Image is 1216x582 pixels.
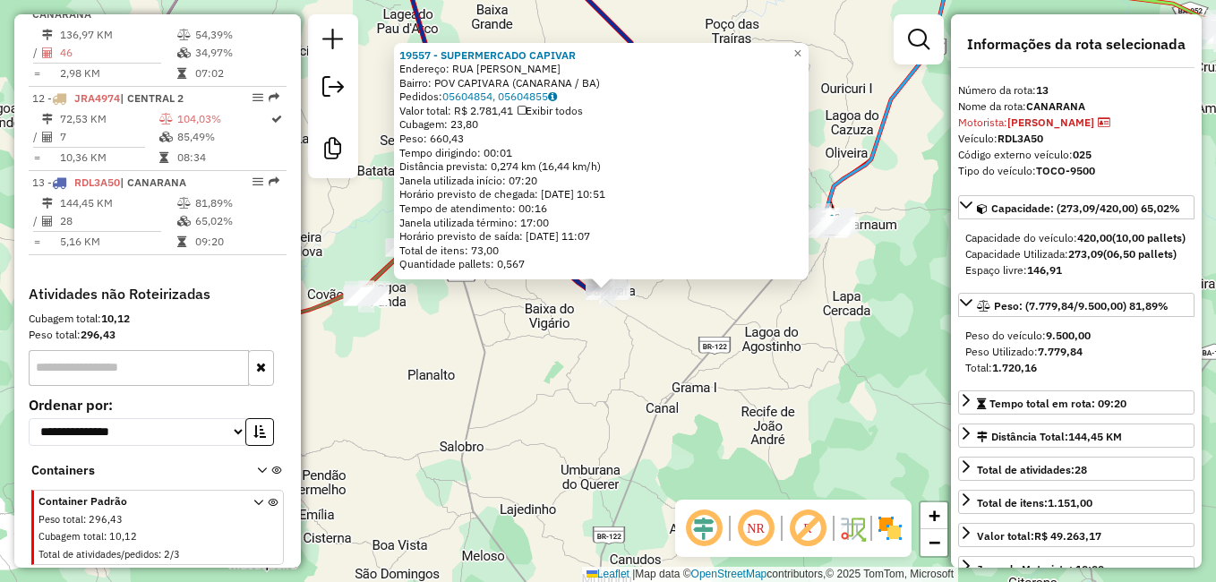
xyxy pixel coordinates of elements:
[59,194,176,212] td: 144,45 KM
[59,110,158,128] td: 72,53 KM
[177,216,191,227] i: % de utilização da cubagem
[176,149,270,167] td: 08:34
[442,90,557,103] a: 05604854, 05604855
[977,528,1101,544] div: Valor total:
[32,175,186,189] span: 13 -
[399,90,803,104] div: Pedidos:
[74,175,120,189] span: RDL3A50
[315,21,351,62] a: Nova sessão e pesquisa
[958,115,1195,131] div: Motorista:
[399,146,803,160] div: Tempo dirigindo: 00:01
[177,68,186,79] i: Tempo total em rota
[958,195,1195,219] a: Capacidade: (273,09/420,00) 65,02%
[1068,247,1103,261] strong: 273,09
[1112,231,1186,244] strong: (10,00 pallets)
[734,507,777,550] span: Ocultar NR
[159,114,173,124] i: % de utilização do peso
[59,149,158,167] td: 10,36 KM
[958,390,1195,415] a: Tempo total em rota: 09:20
[1073,148,1092,161] strong: 025
[399,229,803,244] div: Horário previsto de saída: [DATE] 11:07
[39,530,104,543] span: Cubagem total
[958,98,1195,115] div: Nome da rota:
[194,26,279,44] td: 54,39%
[965,344,1187,360] div: Peso Utilizado:
[1036,164,1095,177] strong: TOCO-9500
[1075,463,1087,476] strong: 28
[89,513,123,526] span: 296,43
[786,507,829,550] span: Exibir rótulo
[548,91,557,102] i: Observações
[992,361,1037,374] strong: 1.720,16
[42,132,53,142] i: Total de Atividades
[176,110,270,128] td: 104,03%
[399,159,803,174] div: Distância prevista: 0,274 km (16,44 km/h)
[958,131,1195,147] div: Veículo:
[965,246,1187,262] div: Capacidade Utilizada:
[104,530,107,543] span: :
[31,461,234,480] span: Containers
[958,523,1195,547] a: Valor total:R$ 49.263,17
[271,114,282,124] i: Rota otimizada
[29,311,287,327] div: Cubagem total:
[39,513,83,526] span: Peso total
[958,457,1195,481] a: Total de atividades:28
[998,132,1043,145] strong: RDL3A50
[977,561,1104,578] div: Jornada Motorista: 10:00
[399,216,803,230] div: Janela utilizada término: 17:00
[32,91,184,105] span: 12 -
[1103,247,1177,261] strong: (06,50 pallets)
[177,198,191,209] i: % de utilização do peso
[929,504,940,526] span: +
[518,104,583,117] span: Exibir todos
[977,495,1092,511] div: Total de itens:
[177,47,191,58] i: % de utilização da cubagem
[1098,117,1110,128] i: CNH vencida
[39,493,232,509] span: Container Padrão
[177,30,191,40] i: % de utilização do peso
[965,230,1187,246] div: Capacidade do veículo:
[793,46,801,61] span: ×
[691,568,767,580] a: OpenStreetMap
[958,223,1195,286] div: Capacidade: (273,09/420,00) 65,02%
[194,64,279,82] td: 07:02
[315,69,351,109] a: Exportar sessão
[176,128,270,146] td: 85,49%
[253,92,263,103] em: Opções
[399,104,803,118] div: Valor total: R$ 2.781,41
[965,262,1187,278] div: Espaço livre:
[120,175,186,189] span: | CANARANA
[59,64,176,82] td: 2,98 KM
[1077,231,1112,244] strong: 420,00
[399,132,803,146] div: Peso: 660,43
[83,513,86,526] span: :
[838,514,867,543] img: Fluxo de ruas
[42,216,53,227] i: Total de Atividades
[787,43,809,64] a: Close popup
[32,128,41,146] td: /
[399,76,803,90] div: Bairro: POV CAPIVARA (CANARANA / BA)
[32,149,41,167] td: =
[1038,345,1083,358] strong: 7.779,84
[1048,496,1092,509] strong: 1.151,00
[39,548,158,561] span: Total de atividades/pedidos
[159,132,173,142] i: % de utilização da cubagem
[59,233,176,251] td: 5,16 KM
[1034,529,1101,543] strong: R$ 49.263,17
[269,92,279,103] em: Rota exportada
[587,568,629,580] a: Leaflet
[399,48,576,62] a: 19557 - SUPERMERCADO CAPIVAR
[991,201,1180,215] span: Capacidade: (273,09/420,00) 65,02%
[958,147,1195,163] div: Código externo veículo:
[994,299,1169,312] span: Peso: (7.779,84/9.500,00) 81,89%
[929,531,940,553] span: −
[977,463,1087,476] span: Total de atividades:
[194,194,279,212] td: 81,89%
[958,36,1195,53] h4: Informações da rota selecionada
[253,176,263,187] em: Opções
[1046,329,1091,342] strong: 9.500,00
[958,424,1195,448] a: Distância Total:144,45 KM
[958,556,1195,580] a: Jornada Motorista: 10:00
[42,114,53,124] i: Distância Total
